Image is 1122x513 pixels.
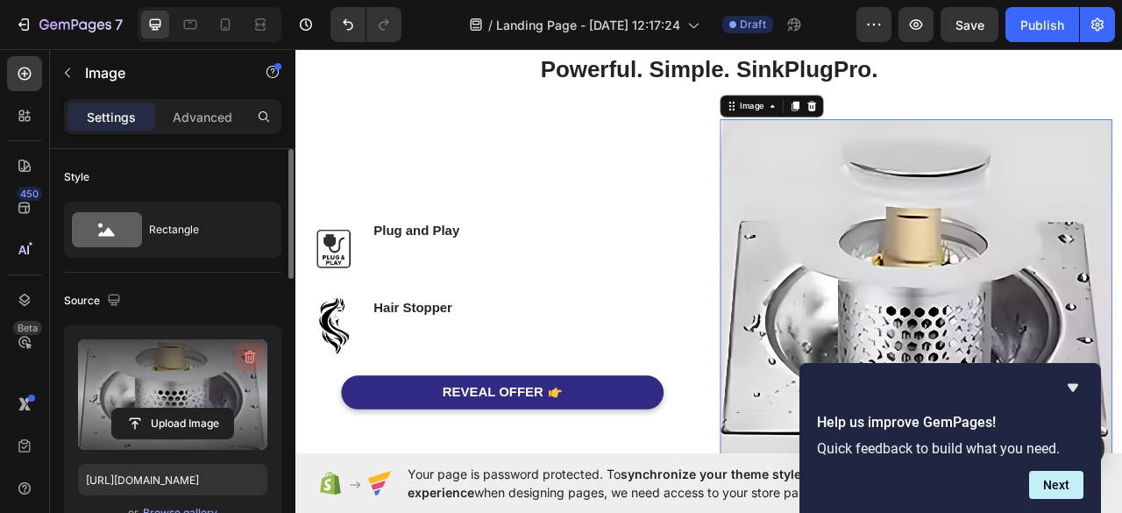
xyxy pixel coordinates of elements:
button: Upload Image [111,408,234,439]
span: Landing Page - [DATE] 12:17:24 [496,16,680,34]
p: Hair Stopper [99,327,199,349]
h2: Help us improve GemPages! [817,412,1083,433]
span: / [488,16,493,34]
p: 7 [115,14,123,35]
p: Quick feedback to build what you need. [817,440,1083,457]
p: Plug and Play [99,229,209,251]
div: Undo/Redo [330,7,401,42]
img: gempages_586290758307283651-a25ebf0b-d827-40bd-a766-7d4102f23012.png [13,227,83,297]
span: Your page is password protected. To when designing pages, we need access to your store password. [408,465,968,502]
div: Image [562,73,600,89]
h3: Rich Text Editor. Editing area: main [97,325,201,351]
input: https://example.com/image.jpg [78,464,267,495]
p: Image [85,62,234,83]
p: REVEAL OFFER [187,434,315,456]
span: Save [955,18,984,32]
div: Publish [1020,16,1064,34]
button: REVEAL OFFER [58,424,468,467]
button: 7 [7,7,131,42]
div: Rectangle [149,210,256,250]
img: gempages_586290758307283651-9f859ce9-258f-42f1-9e2c-f5b8de837d61.jpg [13,325,83,395]
div: Rich Text Editor. Editing area: main [187,434,315,456]
div: Beta [13,321,42,335]
button: Save [941,7,998,42]
div: Help us improve GemPages! [817,377,1083,499]
button: Publish [1005,7,1079,42]
div: 450 [17,187,42,201]
iframe: Design area [295,43,1122,460]
p: Advanced [173,108,232,126]
span: Draft [740,17,766,32]
span: synchronize your theme style & enhance your experience [408,467,899,500]
button: Hide survey [1062,377,1083,398]
p: Settings [87,108,136,126]
div: Source [64,289,124,313]
h3: Rich Text Editor. Editing area: main [97,227,210,253]
button: Next question [1029,471,1083,499]
div: Style [64,169,89,185]
h2: Powerful. Simple. SinkPlugPro. [175,14,877,55]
